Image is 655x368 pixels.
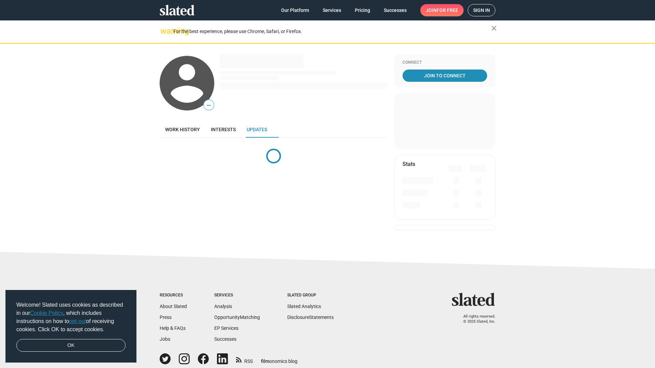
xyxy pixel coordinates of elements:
a: Joinfor free [420,4,464,16]
div: Slated Group [287,293,334,298]
span: Work history [165,127,200,132]
mat-card-title: Stats [403,160,415,168]
a: Successes [214,336,236,342]
a: Help & FAQs [160,325,186,331]
mat-icon: warning [160,27,169,35]
a: filmonomics blog [261,353,297,365]
span: — [204,101,214,110]
mat-icon: close [490,24,498,32]
a: Analysis [214,304,232,309]
span: Services [323,4,341,16]
a: Successes [378,4,412,16]
span: Updates [247,127,267,132]
a: Services [317,4,347,16]
a: EP Services [214,325,238,331]
div: Services [214,293,260,298]
a: Cookie Policy [30,310,63,316]
a: Jobs [160,336,170,342]
span: Sign in [473,4,490,16]
span: film [261,358,269,364]
a: opt-out [69,318,86,324]
a: Press [160,315,172,320]
a: About Slated [160,304,187,309]
span: for free [437,4,458,16]
span: Join [426,4,458,16]
a: Sign in [468,4,495,16]
a: Work history [160,121,205,138]
a: Join To Connect [403,70,487,82]
span: Successes [384,4,407,16]
a: Updates [241,121,273,138]
div: cookieconsent [5,290,136,363]
span: Join To Connect [404,70,486,82]
span: Interests [211,127,236,132]
span: Welcome! Slated uses cookies as described in our , which includes instructions on how to of recei... [16,301,126,334]
a: OpportunityMatching [214,315,260,320]
a: RSS [236,354,253,365]
div: Resources [160,293,187,298]
a: Slated Analytics [287,304,321,309]
div: Connect [403,60,487,65]
a: DisclosureStatements [287,315,334,320]
span: Pricing [355,4,370,16]
a: Interests [205,121,241,138]
a: dismiss cookie message [16,339,126,352]
a: Pricing [349,4,376,16]
a: Our Platform [276,4,315,16]
span: Our Platform [281,4,309,16]
div: For the best experience, please use Chrome, Safari, or Firefox. [173,27,491,36]
p: All rights reserved. © 2025 Slated, Inc. [456,314,495,324]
